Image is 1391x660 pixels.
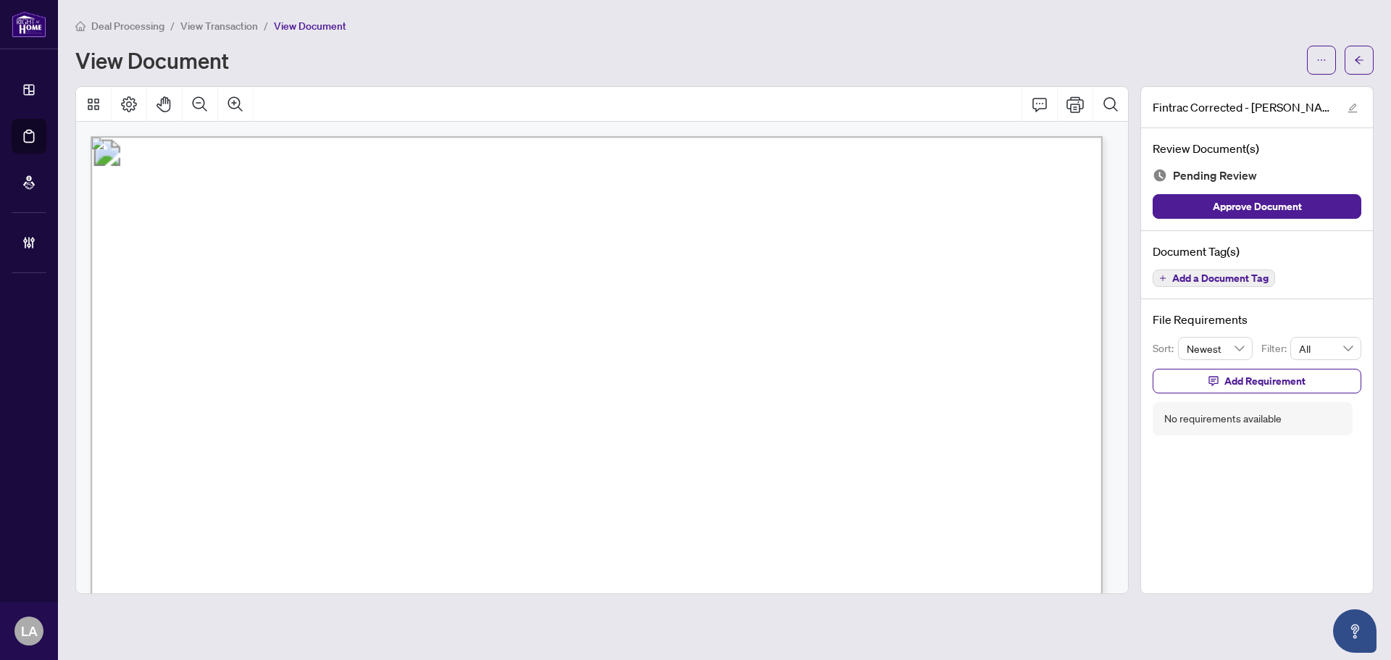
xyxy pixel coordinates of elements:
[170,17,175,34] li: /
[1299,338,1353,359] span: All
[1173,166,1257,185] span: Pending Review
[1333,609,1377,653] button: Open asap
[12,11,46,38] img: logo
[1316,55,1327,65] span: ellipsis
[91,20,164,33] span: Deal Processing
[1153,311,1361,328] h4: File Requirements
[1153,168,1167,183] img: Document Status
[1261,341,1290,356] p: Filter:
[1153,270,1275,287] button: Add a Document Tag
[1187,338,1245,359] span: Newest
[75,21,85,31] span: home
[1224,369,1306,393] span: Add Requirement
[180,20,258,33] span: View Transaction
[1164,411,1282,427] div: No requirements available
[1153,243,1361,260] h4: Document Tag(s)
[1153,194,1361,219] button: Approve Document
[21,621,38,641] span: LA
[1153,369,1361,393] button: Add Requirement
[264,17,268,34] li: /
[1159,275,1166,282] span: plus
[1348,103,1358,113] span: edit
[1172,273,1269,283] span: Add a Document Tag
[1354,55,1364,65] span: arrow-left
[1153,341,1178,356] p: Sort:
[1153,99,1334,116] span: Fintrac Corrected - [PERSON_NAME].pdf
[1213,195,1302,218] span: Approve Document
[75,49,229,72] h1: View Document
[1153,140,1361,157] h4: Review Document(s)
[274,20,346,33] span: View Document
